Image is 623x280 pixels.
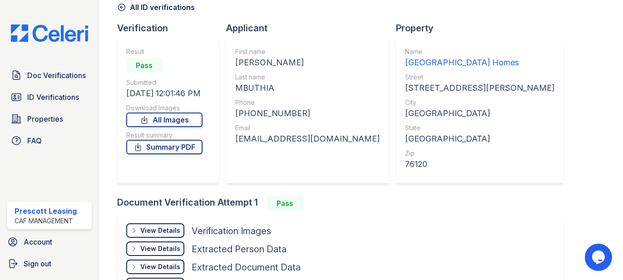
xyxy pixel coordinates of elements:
div: [DATE] 12:01:46 PM [126,87,203,100]
div: Verification [117,22,226,34]
a: All ID verifications [117,2,195,13]
div: State [405,123,554,133]
div: Property [396,22,571,34]
a: FAQ [7,132,92,150]
div: [STREET_ADDRESS][PERSON_NAME] [405,82,554,94]
a: Properties [7,110,92,128]
a: Summary PDF [126,140,203,154]
span: FAQ [27,135,42,146]
div: [PERSON_NAME] [235,56,380,69]
a: Name [GEOGRAPHIC_DATA] Homes [405,47,554,69]
a: Account [4,233,95,251]
div: Document Verification Attempt 1 [117,196,571,211]
span: Properties [27,113,63,124]
div: Extracted Document Data [192,261,301,274]
div: Zip [405,149,554,158]
span: ID Verifications [27,92,79,103]
div: [GEOGRAPHIC_DATA] [405,133,554,145]
iframe: chat widget [585,244,614,271]
div: City [405,98,554,107]
div: MBUTHIA [235,82,380,94]
div: [EMAIL_ADDRESS][DOMAIN_NAME] [235,133,380,145]
div: Verification Images [192,225,271,237]
div: [GEOGRAPHIC_DATA] [405,107,554,120]
div: [GEOGRAPHIC_DATA] Homes [405,56,554,69]
a: Sign out [4,255,95,273]
div: Extracted Person Data [192,243,287,255]
div: 76120 [405,158,554,171]
span: Sign out [24,258,51,269]
div: Email [235,123,380,133]
div: Street [405,73,554,82]
div: [PHONE_NUMBER] [235,107,380,120]
div: Applicant [226,22,396,34]
a: ID Verifications [7,88,92,106]
div: Result [126,47,203,56]
div: Phone [235,98,380,107]
a: All Images [126,113,203,127]
div: Pass [126,58,163,73]
img: CE_Logo_Blue-a8612792a0a2168367f1c8372b55b34899dd931a85d93a1a3d3e32e68fde9ad4.png [4,25,95,42]
div: View Details [140,262,180,271]
div: Prescott Leasing [15,206,77,216]
div: Last name [235,73,380,82]
div: Download Images [126,103,203,113]
span: Account [24,236,52,247]
div: Name [405,47,554,56]
div: View Details [140,244,180,253]
div: First name [235,47,380,56]
span: Doc Verifications [27,70,86,81]
div: CAF Management [15,216,77,226]
div: Pass [267,196,303,211]
div: View Details [140,226,180,235]
div: Submitted [126,78,203,87]
div: Result summary [126,131,203,140]
a: Doc Verifications [7,66,92,84]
